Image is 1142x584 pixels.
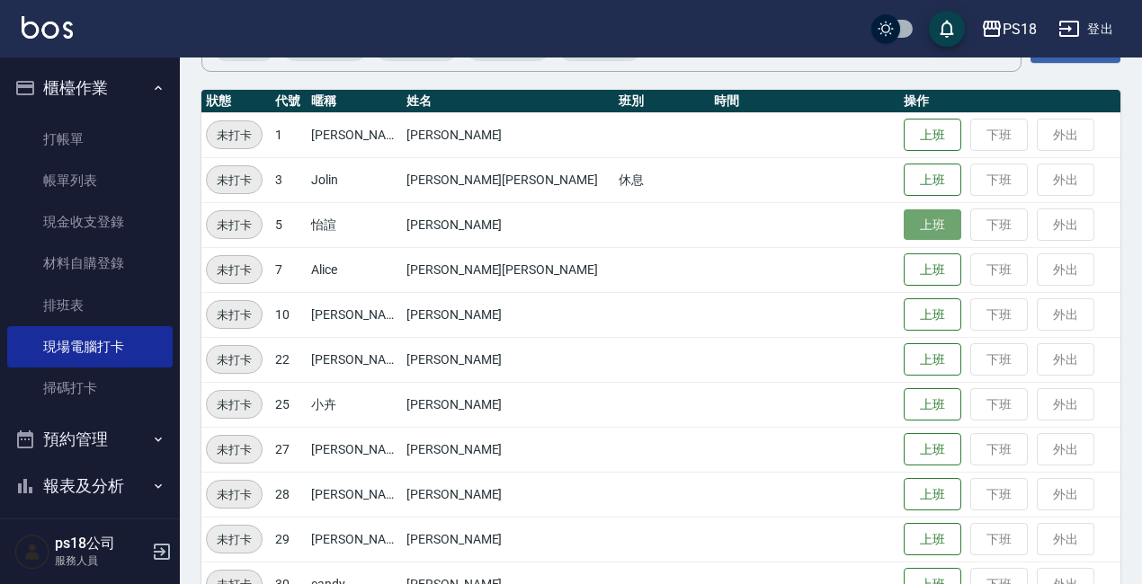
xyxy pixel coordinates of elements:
th: 姓名 [402,90,614,113]
th: 暱稱 [307,90,402,113]
td: [PERSON_NAME] [402,292,614,337]
td: 27 [271,427,307,472]
td: [PERSON_NAME] [307,112,402,157]
td: 25 [271,382,307,427]
span: 未打卡 [207,350,262,369]
td: 22 [271,337,307,382]
button: 上班 [904,388,961,421]
th: 時間 [709,90,900,113]
span: 未打卡 [207,216,262,234]
td: 1 [271,112,307,157]
button: save [929,11,965,47]
td: [PERSON_NAME] [402,427,614,472]
th: 操作 [899,90,1120,113]
td: 7 [271,247,307,292]
button: 上班 [904,164,961,197]
td: [PERSON_NAME] [402,202,614,247]
span: 未打卡 [207,305,262,324]
td: [PERSON_NAME][PERSON_NAME] [402,157,614,202]
a: 現場電腦打卡 [7,326,173,367]
th: 代號 [271,90,307,113]
span: 未打卡 [207,171,262,190]
span: 未打卡 [207,485,262,504]
span: 未打卡 [207,261,262,279]
td: 3 [271,157,307,202]
a: 現金收支登錄 [7,201,173,243]
button: 上班 [904,433,961,466]
td: 怡諠 [307,202,402,247]
button: 登出 [1051,13,1120,46]
h5: ps18公司 [55,535,147,553]
td: [PERSON_NAME] [402,517,614,562]
a: 材料自購登錄 [7,243,173,284]
img: Logo [22,16,73,39]
div: PS18 [1003,18,1037,40]
th: 班別 [614,90,709,113]
td: 28 [271,472,307,517]
td: [PERSON_NAME] [307,292,402,337]
td: 29 [271,517,307,562]
td: [PERSON_NAME] [402,337,614,382]
td: [PERSON_NAME] [307,472,402,517]
a: 掃碼打卡 [7,367,173,409]
a: 打帳單 [7,119,173,160]
td: [PERSON_NAME] [307,517,402,562]
img: Person [14,534,50,570]
td: 5 [271,202,307,247]
button: 報表及分析 [7,463,173,509]
td: [PERSON_NAME] [307,337,402,382]
p: 服務人員 [55,553,147,569]
td: [PERSON_NAME] [307,427,402,472]
span: 未打卡 [207,440,262,459]
button: 客戶管理 [7,509,173,555]
td: [PERSON_NAME] [402,472,614,517]
td: 小卉 [307,382,402,427]
td: [PERSON_NAME] [402,382,614,427]
span: 未打卡 [207,126,262,145]
button: 上班 [904,343,961,376]
button: 櫃檯作業 [7,65,173,111]
button: 上班 [904,478,961,511]
span: 未打卡 [207,395,262,414]
span: 未打卡 [207,530,262,549]
td: [PERSON_NAME][PERSON_NAME] [402,247,614,292]
a: 帳單列表 [7,160,173,201]
a: 排班表 [7,285,173,326]
button: 上班 [904,209,961,241]
td: Alice [307,247,402,292]
td: [PERSON_NAME] [402,112,614,157]
td: 休息 [614,157,709,202]
button: 上班 [904,253,961,287]
button: 上班 [904,523,961,556]
button: 預約管理 [7,416,173,463]
td: 10 [271,292,307,337]
button: PS18 [974,11,1044,48]
button: 上班 [904,119,961,152]
td: Jolin [307,157,402,202]
th: 狀態 [201,90,271,113]
button: 上班 [904,298,961,332]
